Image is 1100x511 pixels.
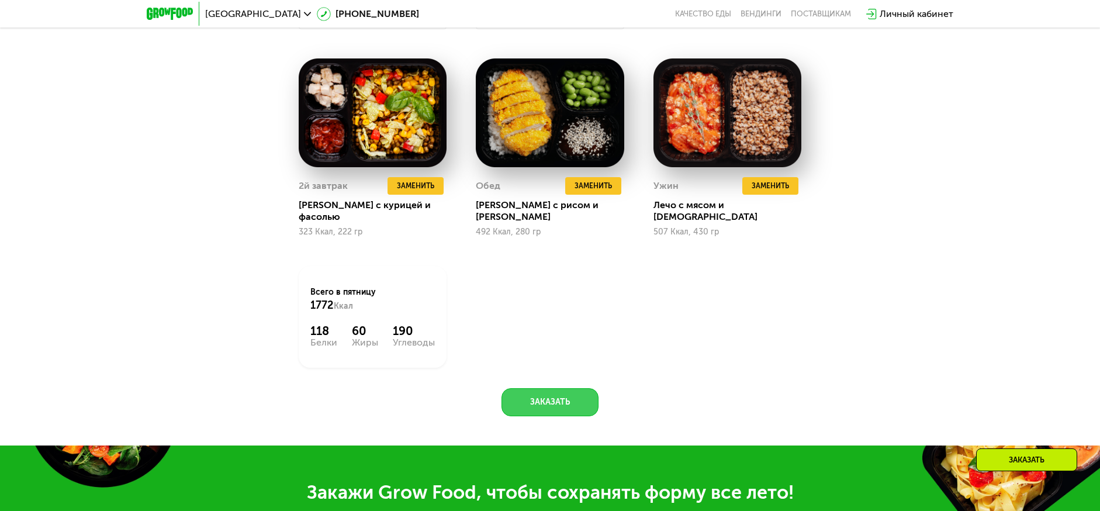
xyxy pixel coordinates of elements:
div: Личный кабинет [880,7,953,21]
div: 492 Ккал, 280 гр [476,227,624,237]
div: Обед [476,177,500,195]
span: 1772 [310,299,334,312]
div: 60 [352,324,378,338]
span: Заменить [752,180,789,192]
div: Заказать [976,448,1077,471]
div: [PERSON_NAME] с рисом и [PERSON_NAME] [476,199,633,223]
button: Заказать [501,388,599,416]
button: Заменить [565,177,621,195]
div: [PERSON_NAME] с курицей и фасолью [299,199,456,223]
div: Ужин [653,177,679,195]
div: 190 [393,324,435,338]
div: 2й завтрак [299,177,348,195]
span: Заменить [575,180,612,192]
div: 323 Ккал, 222 гр [299,227,447,237]
div: Белки [310,338,337,347]
div: Лечо с мясом и [DEMOGRAPHIC_DATA] [653,199,811,223]
button: Заменить [388,177,444,195]
span: Заменить [397,180,434,192]
div: 507 Ккал, 430 гр [653,227,801,237]
span: [GEOGRAPHIC_DATA] [205,9,301,19]
div: Углеводы [393,338,435,347]
div: Всего в пятницу [310,286,435,312]
button: Заменить [742,177,798,195]
a: [PHONE_NUMBER] [317,7,419,21]
div: 118 [310,324,337,338]
a: Вендинги [741,9,781,19]
a: Качество еды [675,9,731,19]
span: Ккал [334,301,353,311]
div: поставщикам [791,9,851,19]
div: Жиры [352,338,378,347]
